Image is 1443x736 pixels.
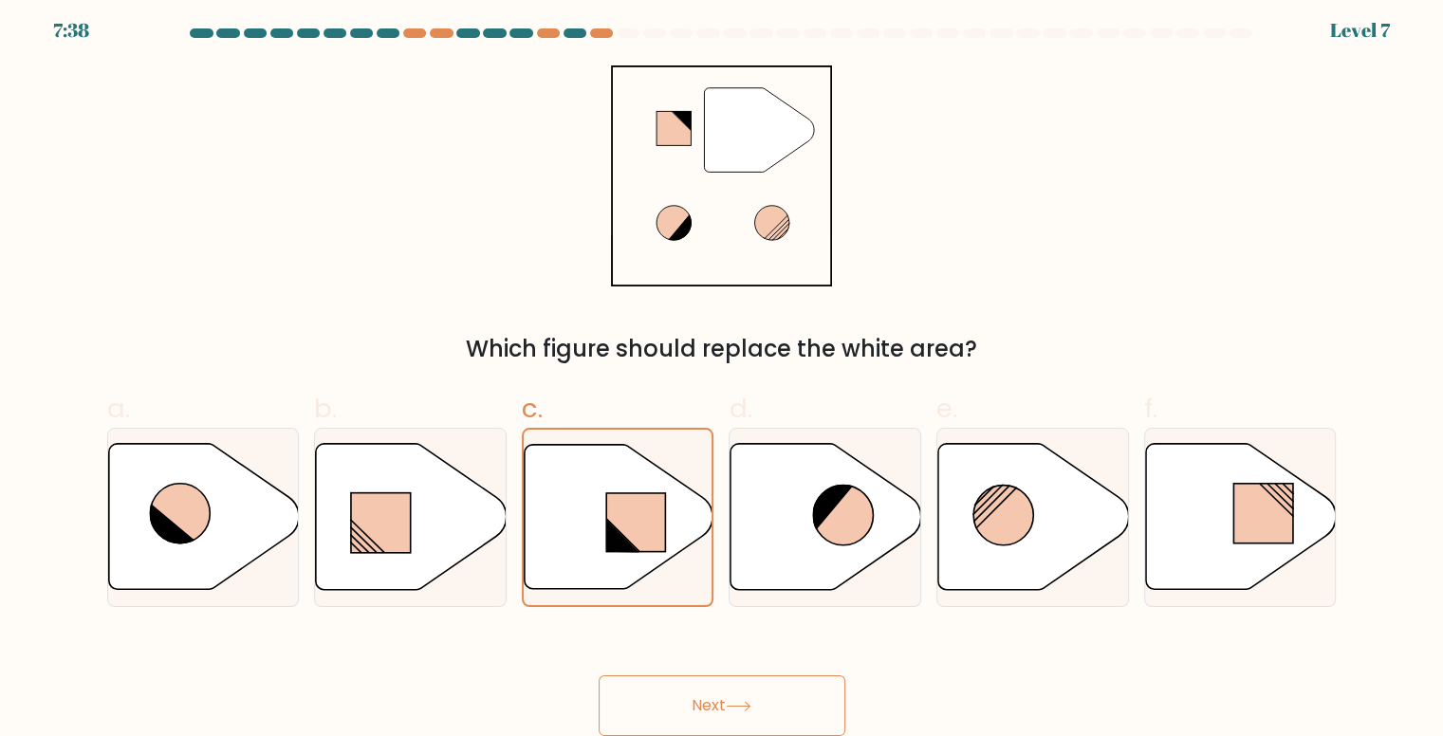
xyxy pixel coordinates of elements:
[119,332,1325,366] div: Which figure should replace the white area?
[599,675,845,736] button: Next
[53,16,89,45] div: 7:38
[936,390,957,427] span: e.
[1330,16,1390,45] div: Level 7
[107,390,130,427] span: a.
[704,88,814,173] g: "
[729,390,751,427] span: d.
[314,390,337,427] span: b.
[522,390,543,427] span: c.
[1144,390,1157,427] span: f.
